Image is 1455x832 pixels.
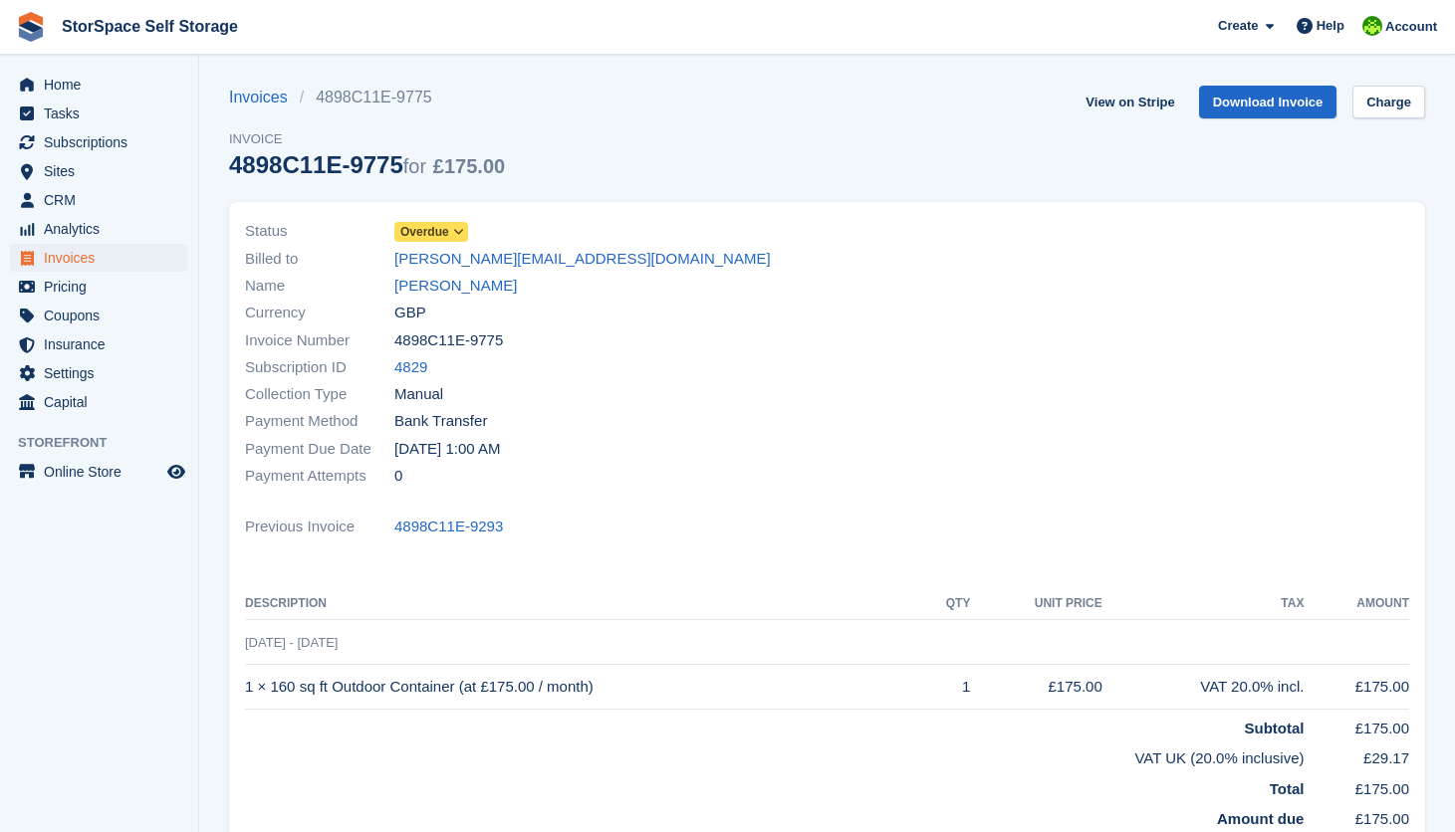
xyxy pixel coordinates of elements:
span: [DATE] - [DATE] [245,635,338,650]
span: Bank Transfer [394,410,487,433]
span: Manual [394,383,443,406]
strong: Total [1270,780,1305,797]
img: stora-icon-8386f47178a22dfd0bd8f6a31ec36ba5ce8667c1dd55bd0f319d3a0aa187defe.svg [16,12,46,42]
span: Invoice [229,129,505,149]
span: Insurance [44,330,163,358]
a: Invoices [229,86,300,109]
a: menu [10,359,188,387]
span: Billed to [245,248,394,271]
a: menu [10,128,188,156]
div: VAT 20.0% incl. [1102,676,1305,699]
td: £175.00 [1304,770,1409,801]
span: CRM [44,186,163,214]
td: VAT UK (20.0% inclusive) [245,739,1304,770]
img: paul catt [1362,16,1382,36]
td: £175.00 [970,665,1101,710]
td: 1 × 160 sq ft Outdoor Container (at £175.00 / month) [245,665,922,710]
a: Preview store [164,460,188,484]
span: Name [245,275,394,298]
span: Subscription ID [245,356,394,379]
a: menu [10,157,188,185]
a: menu [10,330,188,358]
td: £175.00 [1304,665,1409,710]
span: Account [1385,17,1437,37]
a: menu [10,388,188,416]
th: Unit Price [970,588,1101,620]
a: Charge [1352,86,1425,118]
span: 4898C11E-9775 [394,329,503,352]
span: 0 [394,465,402,488]
a: menu [10,458,188,486]
a: menu [10,302,188,329]
span: Overdue [400,223,449,241]
span: Storefront [18,433,198,453]
span: Invoices [44,244,163,272]
a: menu [10,215,188,243]
span: Help [1317,16,1344,36]
a: Download Invoice [1199,86,1337,118]
div: 4898C11E-9775 [229,151,505,178]
a: menu [10,273,188,301]
span: Status [245,220,394,243]
span: Subscriptions [44,128,163,156]
strong: Subtotal [1244,720,1304,736]
time: 2025-08-02 00:00:00 UTC [394,438,500,461]
span: Collection Type [245,383,394,406]
span: Tasks [44,100,163,127]
span: Coupons [44,302,163,329]
a: 4829 [394,356,427,379]
span: Payment Due Date [245,438,394,461]
span: Previous Invoice [245,516,394,538]
td: 1 [922,665,970,710]
span: Home [44,71,163,99]
span: Online Store [44,458,163,486]
a: [PERSON_NAME][EMAIL_ADDRESS][DOMAIN_NAME] [394,248,771,271]
span: Settings [44,359,163,387]
a: menu [10,244,188,272]
a: StorSpace Self Storage [54,10,246,43]
a: menu [10,186,188,214]
span: Analytics [44,215,163,243]
span: Capital [44,388,163,416]
td: £175.00 [1304,800,1409,831]
span: Sites [44,157,163,185]
span: £175.00 [433,155,505,177]
a: 4898C11E-9293 [394,516,503,538]
a: menu [10,71,188,99]
td: £29.17 [1304,739,1409,770]
span: GBP [394,302,426,324]
span: Payment Method [245,410,394,433]
span: Invoice Number [245,329,394,352]
a: Overdue [394,220,468,243]
a: View on Stripe [1078,86,1182,118]
a: [PERSON_NAME] [394,275,517,298]
nav: breadcrumbs [229,86,505,109]
span: Currency [245,302,394,324]
span: Payment Attempts [245,465,394,488]
a: menu [10,100,188,127]
th: Amount [1304,588,1409,620]
th: QTY [922,588,970,620]
strong: Amount due [1217,810,1305,827]
span: for [403,155,426,177]
th: Description [245,588,922,620]
td: £175.00 [1304,709,1409,739]
th: Tax [1102,588,1305,620]
span: Create [1218,16,1258,36]
span: Pricing [44,273,163,301]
